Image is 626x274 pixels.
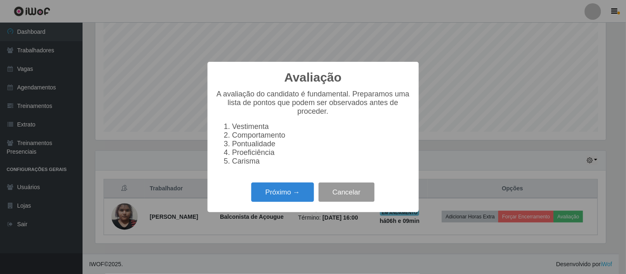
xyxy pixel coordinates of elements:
li: Proeficiência [232,148,411,157]
p: A avaliação do candidato é fundamental. Preparamos uma lista de pontos que podem ser observados a... [216,90,411,116]
li: Vestimenta [232,122,411,131]
li: Comportamento [232,131,411,140]
li: Carisma [232,157,411,166]
button: Próximo → [251,183,314,202]
button: Cancelar [319,183,375,202]
li: Pontualidade [232,140,411,148]
h2: Avaliação [284,70,342,85]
